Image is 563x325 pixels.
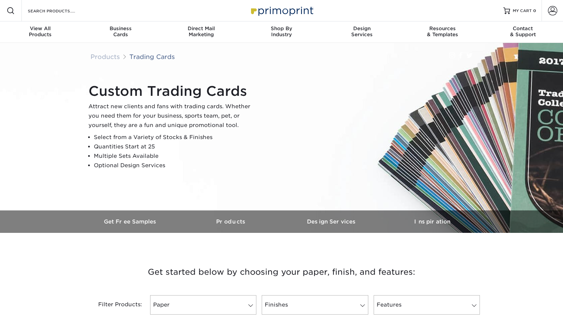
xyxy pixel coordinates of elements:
[88,83,256,99] h1: Custom Trading Cards
[161,21,241,43] a: Direct MailMarketing
[150,295,256,315] a: Paper
[80,25,161,38] div: Cards
[322,25,402,38] div: Services
[241,25,322,31] span: Shop By
[402,21,483,43] a: Resources& Templates
[80,218,181,225] h3: Get Free Samples
[27,7,92,15] input: SEARCH PRODUCTS.....
[90,53,120,60] a: Products
[513,8,532,14] span: MY CART
[281,210,382,233] a: Design Services
[241,25,322,38] div: Industry
[161,25,241,38] div: Marketing
[161,25,241,31] span: Direct Mail
[483,25,563,38] div: & Support
[483,21,563,43] a: Contact& Support
[80,295,147,315] div: Filter Products:
[533,8,536,13] span: 0
[80,25,161,31] span: Business
[248,3,315,18] img: Primoprint
[262,295,368,315] a: Finishes
[94,142,256,151] li: Quantities Start at 25
[382,210,483,233] a: Inspiration
[483,25,563,31] span: Contact
[374,295,480,315] a: Features
[94,161,256,170] li: Optional Design Services
[402,25,483,31] span: Resources
[281,218,382,225] h3: Design Services
[80,210,181,233] a: Get Free Samples
[129,53,175,60] a: Trading Cards
[181,218,281,225] h3: Products
[322,21,402,43] a: DesignServices
[241,21,322,43] a: Shop ByIndustry
[322,25,402,31] span: Design
[402,25,483,38] div: & Templates
[94,151,256,161] li: Multiple Sets Available
[382,218,483,225] h3: Inspiration
[80,21,161,43] a: BusinessCards
[85,257,478,287] h3: Get started below by choosing your paper, finish, and features:
[88,102,256,130] p: Attract new clients and fans with trading cards. Whether you need them for your business, sports ...
[181,210,281,233] a: Products
[94,133,256,142] li: Select from a Variety of Stocks & Finishes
